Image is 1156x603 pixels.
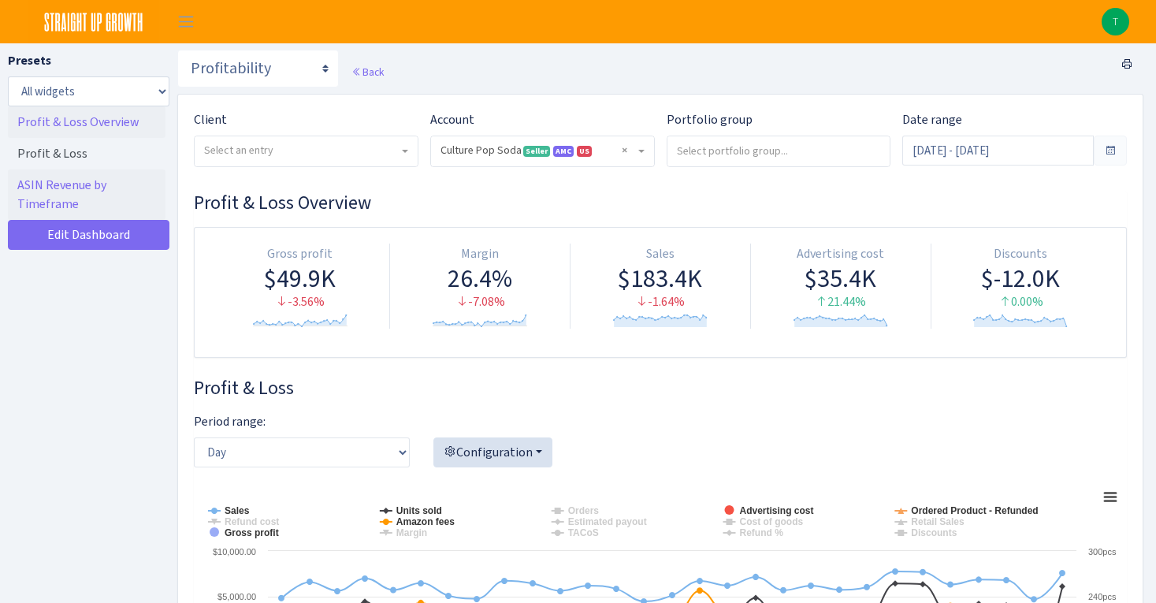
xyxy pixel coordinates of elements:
[902,110,962,129] label: Date range
[667,110,753,129] label: Portfolio group
[225,516,279,527] tspan: Refund cost
[433,437,552,467] button: Configuration
[396,516,455,527] tspan: Amazon fees
[217,263,383,293] div: $49.9K
[523,146,550,157] span: Seller
[1102,8,1129,35] img: Tom First
[622,143,627,158] span: Remove all items
[217,592,256,601] text: $5,000.00
[568,505,600,516] tspan: Orders
[440,143,635,158] span: Culture Pop Soda <span class="badge badge-success">Seller</span><span class="badge badge-primary"...
[568,516,647,527] tspan: Estimated payout
[739,527,783,538] tspan: Refund %
[938,263,1104,293] div: $-12.0K
[217,293,383,311] div: -3.56%
[911,516,965,527] tspan: Retail Sales
[568,527,599,538] tspan: TACoS
[938,245,1104,263] div: Discounts
[1102,8,1129,35] a: T
[194,412,266,431] label: Period range:
[204,143,273,158] span: Select an entry
[667,136,890,165] input: Select portfolio group...
[213,547,256,556] text: $10,000.00
[225,527,279,538] tspan: Gross profit
[739,505,813,516] tspan: Advertising cost
[431,136,654,166] span: Culture Pop Soda <span class="badge badge-success">Seller</span><span class="badge badge-primary"...
[225,505,250,516] tspan: Sales
[757,293,924,311] div: 21.44%
[739,516,803,527] tspan: Cost of goods
[577,293,744,311] div: -1.64%
[1088,547,1117,556] text: 300pcs
[8,138,165,169] a: Profit & Loss
[8,106,165,138] a: Profit & Loss Overview
[577,263,744,293] div: $183.4K
[553,146,574,157] span: AMC
[396,527,427,538] tspan: Margin
[166,9,206,35] button: Toggle navigation
[8,220,169,250] a: Edit Dashboard
[194,377,1127,400] h3: Widget #28
[938,293,1104,311] div: 0.00%
[194,110,227,129] label: Client
[577,146,592,157] span: US
[217,245,383,263] div: Gross profit
[8,169,165,220] a: ASIN Revenue by Timeframe
[396,263,563,293] div: 26.4%
[351,65,384,79] a: Back
[757,245,924,263] div: Advertising cost
[8,51,51,70] label: Presets
[396,505,442,516] tspan: Units sold
[1088,592,1117,601] text: 240pcs
[577,245,744,263] div: Sales
[396,245,563,263] div: Margin
[430,110,474,129] label: Account
[194,192,1127,214] h3: Widget #30
[396,293,563,311] div: -7.08%
[911,527,957,538] tspan: Discounts
[911,505,1038,516] tspan: Ordered Product - Refunded
[757,263,924,293] div: $35.4K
